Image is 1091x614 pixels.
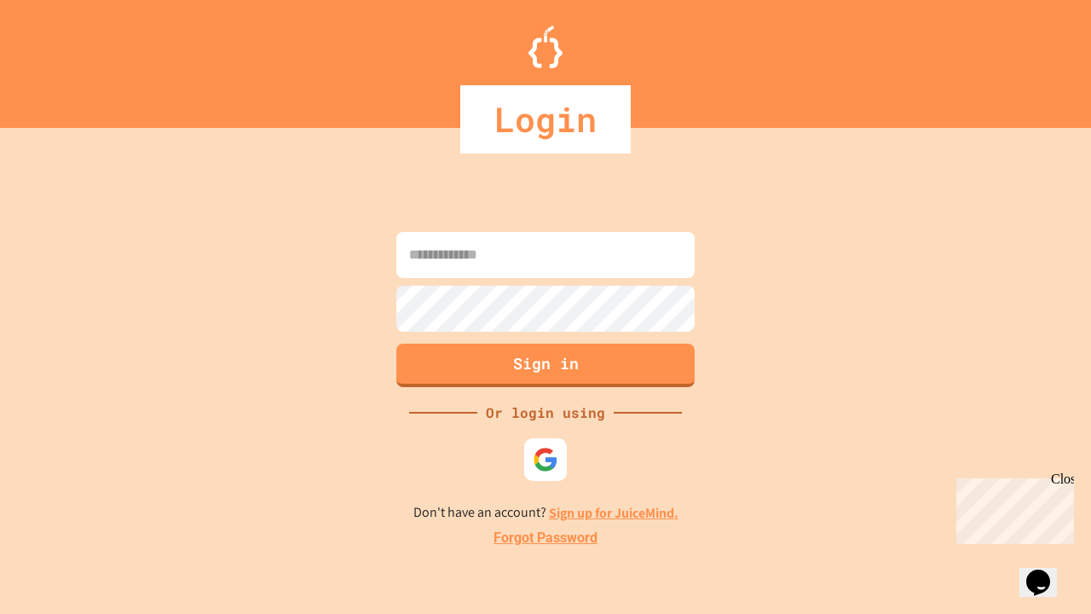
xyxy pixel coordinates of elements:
div: Chat with us now!Close [7,7,118,108]
div: Or login using [477,403,614,423]
p: Don't have an account? [413,502,678,524]
a: Forgot Password [494,528,597,548]
div: Login [460,85,631,153]
img: google-icon.svg [533,447,558,472]
iframe: chat widget [1019,546,1074,597]
button: Sign in [396,344,695,387]
iframe: chat widget [950,472,1074,544]
img: Logo.svg [528,26,563,68]
a: Sign up for JuiceMind. [549,504,678,522]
